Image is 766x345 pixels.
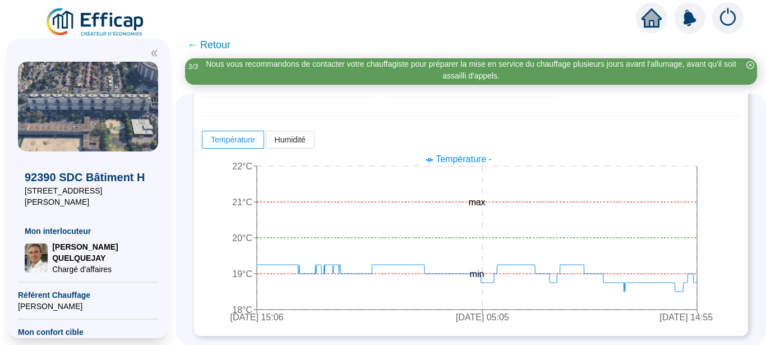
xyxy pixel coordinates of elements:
[188,62,198,71] i: 3 / 3
[456,313,509,323] tspan: [DATE] 05:05
[25,226,151,237] span: Mon interlocuteur
[52,241,151,264] span: [PERSON_NAME] QUELQUEJAY
[746,61,754,69] span: close-circle
[470,269,484,279] tspan: min
[232,233,252,243] tspan: 20°C
[203,58,739,82] div: Nous vous recommandons de contacter votre chauffagiste pour préparer la mise en service du chauff...
[436,154,492,164] span: Température -
[45,7,146,38] img: efficap energie logo
[232,197,252,207] tspan: 21°C
[659,313,713,323] tspan: [DATE] 14:55
[468,197,485,207] tspan: max
[18,326,158,338] span: Mon confort cible
[232,162,252,171] tspan: 22°C
[232,269,252,279] tspan: 19°C
[25,185,151,208] span: [STREET_ADDRESS][PERSON_NAME]
[18,301,158,312] span: [PERSON_NAME]
[674,2,705,34] img: alerts
[712,2,744,34] img: alerts
[25,243,48,273] img: Chargé d'affaires
[642,8,662,28] span: home
[187,37,230,53] span: ← Retour
[230,313,284,323] tspan: [DATE] 15:06
[18,289,158,301] span: Référent Chauffage
[25,169,151,185] span: 92390 SDC Bâtiment H
[275,135,306,144] span: Humidité
[232,305,252,315] tspan: 18°C
[150,49,158,57] span: double-left
[52,264,151,275] span: Chargé d'affaires
[211,135,255,144] span: Température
